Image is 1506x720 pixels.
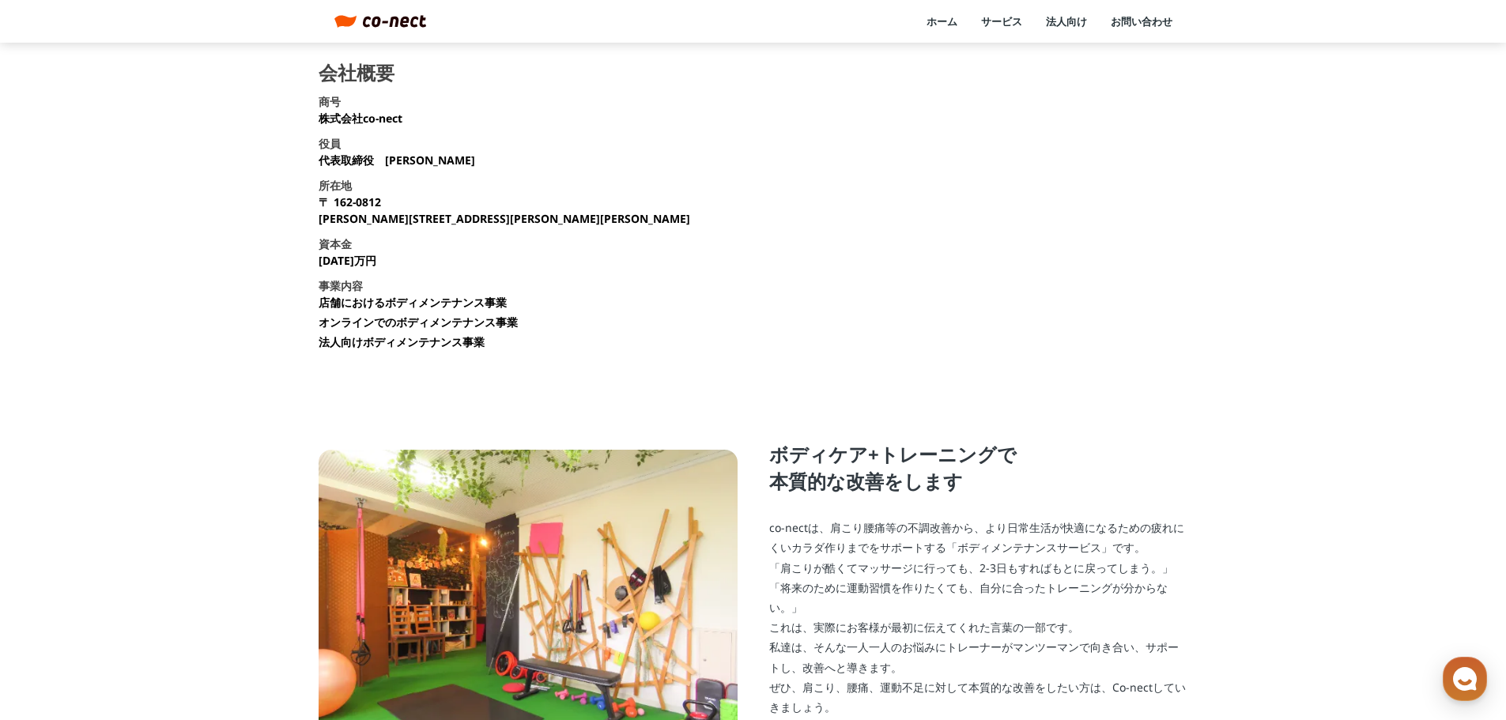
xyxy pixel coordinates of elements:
a: お問い合わせ [1111,14,1172,28]
li: オンラインでのボディメンテナンス事業 [319,314,518,330]
h3: 商号 [319,93,341,110]
a: サービス [981,14,1022,28]
li: 店舗におけるボディメンテナンス事業 [319,294,507,311]
h3: 事業内容 [319,277,363,294]
h3: 役員 [319,135,341,152]
h3: 所在地 [319,177,352,194]
p: [DATE]万円 [319,252,376,269]
p: 〒 162-0812 [PERSON_NAME][STREET_ADDRESS][PERSON_NAME][PERSON_NAME] [319,194,690,227]
li: 法人向けボディメンテナンス事業 [319,334,485,350]
h2: 会社概要 [319,63,394,82]
a: 法人向け [1046,14,1087,28]
p: 株式会社co-nect [319,110,402,126]
p: ボディケア+トレーニングで 本質的な改善をします [769,441,1188,494]
h3: 資本金 [319,236,352,252]
p: 代表取締役 [PERSON_NAME] [319,152,475,168]
a: ホーム [927,14,957,28]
